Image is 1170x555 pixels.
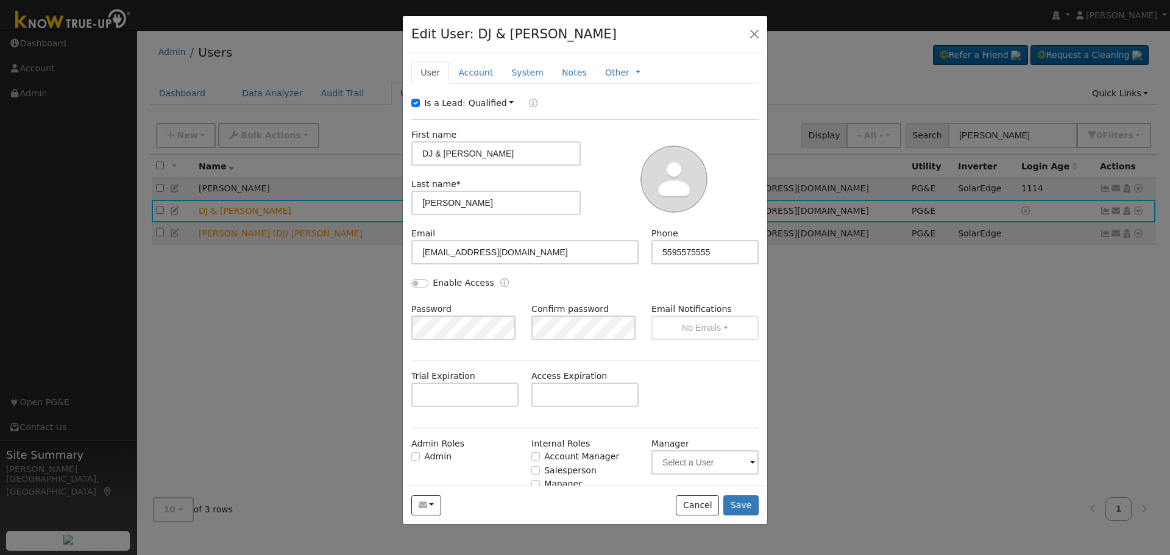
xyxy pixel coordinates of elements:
label: Last name [411,178,461,191]
label: Email Notifications [651,303,759,316]
label: Admin Roles [411,437,464,450]
button: Cancel [676,495,719,516]
a: Qualified [469,98,514,108]
span: Required [456,179,461,189]
a: Account [449,62,502,84]
label: Email [411,227,435,240]
label: Admin [424,450,452,463]
button: d.j@ewellsplace.com [411,495,441,516]
button: Save [723,495,759,516]
input: Account Manager [531,452,540,461]
label: Password [411,303,452,316]
label: Account Manager [544,450,619,463]
label: Access Expiration [531,370,607,383]
a: User [411,62,449,84]
a: Lead [520,97,537,111]
h4: Edit User: DJ & [PERSON_NAME] [411,24,617,44]
label: Manager [651,437,689,450]
input: Is a Lead: [411,99,420,107]
label: Is a Lead: [424,97,466,110]
a: System [502,62,553,84]
a: Enable Access [500,277,509,291]
input: Admin [411,452,420,461]
label: Internal Roles [531,437,590,450]
label: First name [411,129,456,141]
label: Enable Access [433,277,494,289]
input: Select a User [651,450,759,475]
label: Phone [651,227,678,240]
input: Salesperson [531,466,540,475]
label: Trial Expiration [411,370,475,383]
label: Confirm password [531,303,609,316]
a: Notes [553,62,596,84]
label: Salesperson [544,464,597,477]
label: Manager [544,478,582,490]
input: Manager [531,480,540,489]
a: Other [605,66,629,79]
